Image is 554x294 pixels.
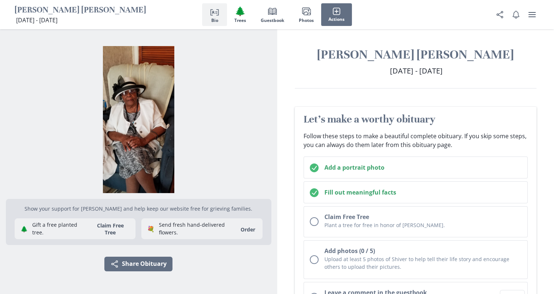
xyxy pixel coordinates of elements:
[390,66,443,76] span: [DATE] - [DATE]
[492,7,507,22] button: Share Obituary
[304,206,528,237] button: Claim Free TreePlant a tree for free in honor of [PERSON_NAME].
[509,7,523,22] button: Notifications
[236,226,260,233] a: Order
[88,222,133,236] button: Claim Free Tree
[324,163,522,172] h2: Add a portrait photo
[299,18,314,23] span: Photos
[6,40,271,193] div: Show portrait image options
[324,255,522,271] p: Upload at least 5 photos of Shiver to help tell their life story and encourage others to upload t...
[324,188,522,197] h2: Fill out meaningful facts
[310,163,319,172] svg: Checked circle
[147,225,155,233] span: flowers
[328,17,345,22] span: Actions
[310,217,319,226] div: Unchecked circle
[324,221,522,229] p: Plant a tree for free in honor of [PERSON_NAME].
[211,18,218,23] span: Bio
[15,5,146,16] h1: [PERSON_NAME] [PERSON_NAME]
[310,255,319,264] div: Unchecked circle
[104,257,172,271] button: Share Obituary
[304,132,528,149] p: Follow these steps to make a beautiful complete obituary. If you skip some steps, you can always ...
[234,18,246,23] span: Trees
[525,7,539,22] button: user menu
[227,3,253,26] button: Trees
[304,157,528,178] button: Add a portrait photo
[261,18,284,23] span: Guestbook
[291,3,321,26] button: Photos
[202,3,227,26] button: Bio
[304,113,528,126] h2: Let's make a worthy obituary
[304,181,528,203] button: Fill out meaningful facts
[321,3,352,26] button: Actions
[6,46,271,193] img: Photo of Shiver
[235,6,246,16] span: Tree
[15,205,263,212] p: Show your support for [PERSON_NAME] and help keep our website free for grieving families.
[253,3,291,26] button: Guestbook
[16,16,57,24] span: [DATE] - [DATE]
[310,188,319,197] svg: Checked circle
[324,212,522,221] h2: Claim Free Tree
[295,47,537,63] h1: [PERSON_NAME] [PERSON_NAME]
[304,240,528,279] button: Add photos (0 / 5)Upload at least 5 photos of Shiver to help tell their life story and encourage ...
[159,221,234,236] p: Send fresh hand-delivered flowers.
[324,246,522,255] h2: Add photos (0 / 5)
